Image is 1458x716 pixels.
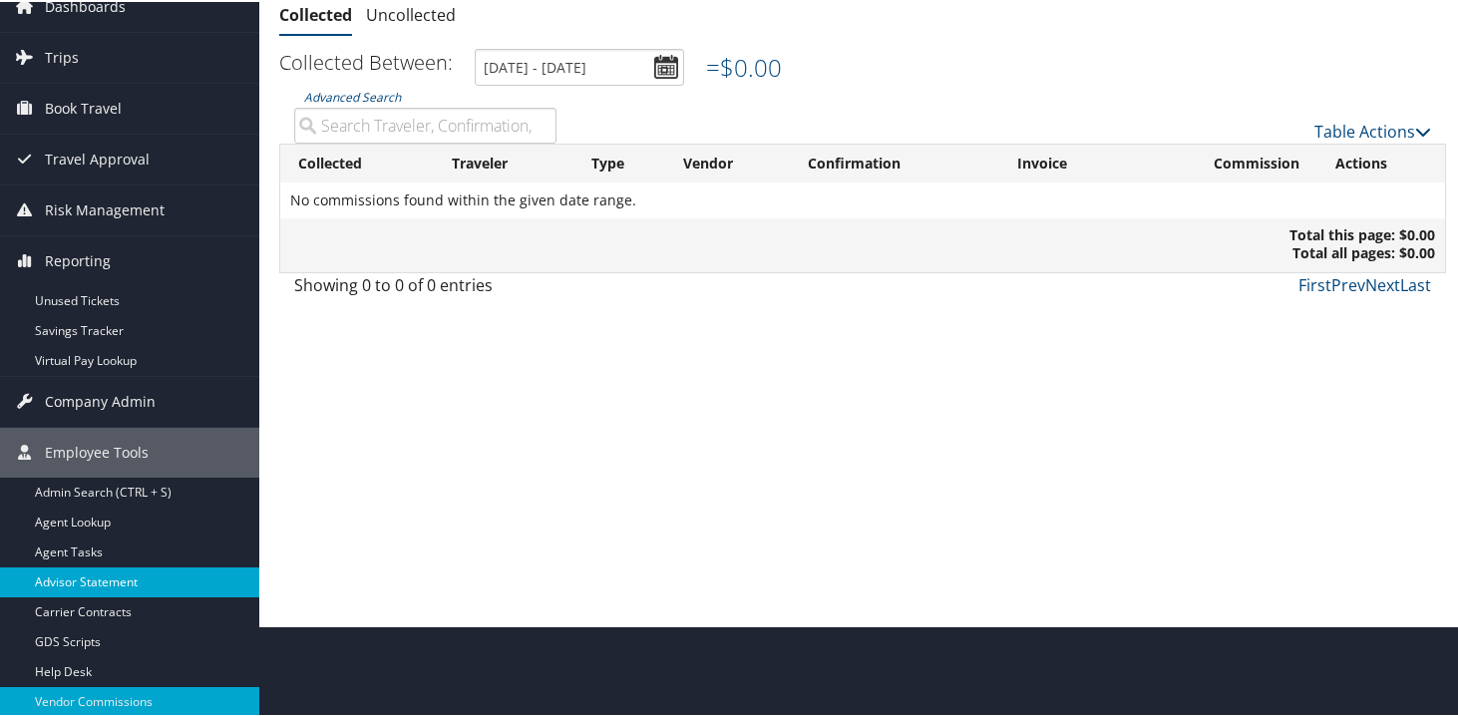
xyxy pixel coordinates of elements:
th: Type: activate to sort column ascending [573,143,665,180]
span: Reporting [45,234,111,284]
input: [DATE] - [DATE] [475,47,684,84]
div: Showing 0 to 0 of 0 entries [294,271,556,305]
th: Confirmation: activate to sort column ascending [790,143,999,180]
span: Risk Management [45,183,165,233]
li: = [706,47,782,85]
a: Uncollected [366,2,456,24]
th: Collected: activate to sort column ascending [280,143,434,180]
input: Advanced Search [294,106,556,142]
td: No commissions found within the given date range. [280,180,1445,216]
a: Last [1400,272,1431,294]
span: $0.00 [720,47,782,85]
th: Invoice: activate to sort column ascending [999,143,1124,180]
a: Advanced Search [304,87,401,104]
th: Total this page: $0.00 Total all pages: $0.00 [280,216,1445,270]
span: Book Travel [45,82,122,132]
span: Trips [45,31,79,81]
a: Next [1365,272,1400,294]
a: First [1298,272,1331,294]
th: Commission: activate to sort column ascending [1124,143,1317,180]
span: Employee Tools [45,426,149,476]
span: Company Admin [45,375,156,425]
th: Actions [1317,143,1445,180]
th: Traveler: activate to sort column ascending [434,143,573,180]
h3: Collected Between: [279,47,453,74]
span: Travel Approval [45,133,150,182]
th: Vendor: activate to sort column ascending [665,143,790,180]
a: Table Actions [1314,119,1431,141]
a: Collected [279,2,352,24]
a: Prev [1331,272,1365,294]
